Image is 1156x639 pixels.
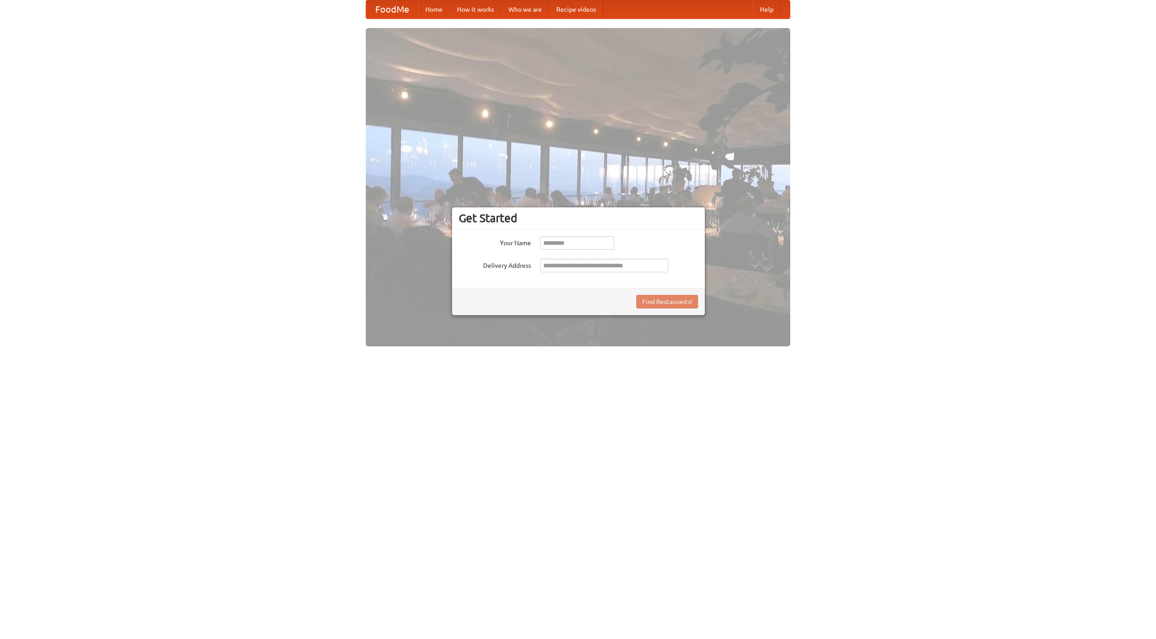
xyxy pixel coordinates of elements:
a: Home [418,0,450,19]
a: Help [753,0,781,19]
label: Your Name [459,236,531,247]
a: Recipe videos [549,0,603,19]
label: Delivery Address [459,259,531,270]
button: Find Restaurants! [636,295,698,308]
a: FoodMe [366,0,418,19]
a: Who we are [501,0,549,19]
a: How it works [450,0,501,19]
h3: Get Started [459,211,698,225]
